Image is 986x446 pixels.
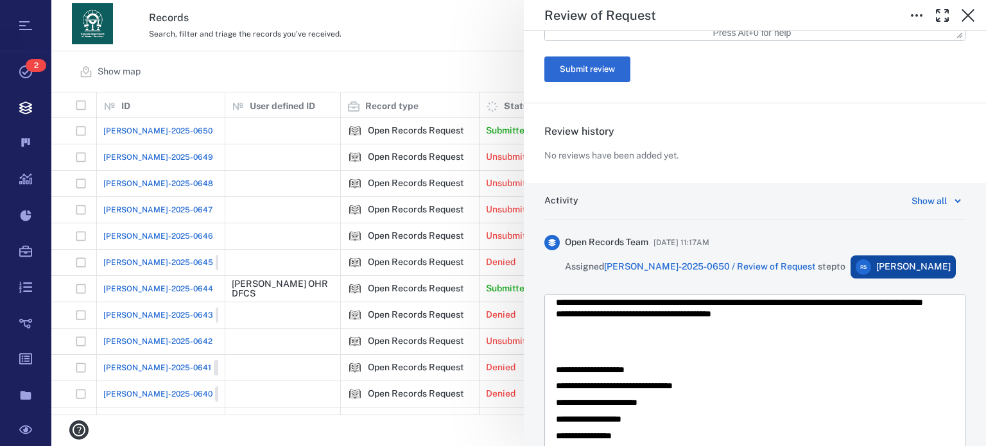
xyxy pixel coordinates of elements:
button: Toggle Fullscreen [930,3,955,28]
h5: Review of Request [544,8,656,24]
div: Press the Up and Down arrow keys to resize the editor. [956,27,963,39]
h6: Review history [544,124,965,139]
span: Open Records Team [565,236,648,249]
span: Assigned step to [565,261,845,273]
h6: Activity [544,194,578,207]
span: [PERSON_NAME] [876,261,951,273]
div: Show all [912,193,947,209]
p: No reviews have been added yet. [544,150,679,162]
span: 2 [26,59,46,72]
button: Close [955,3,981,28]
button: Toggle to Edit Boxes [904,3,930,28]
button: Submit review [544,56,630,82]
a: [PERSON_NAME]-2025-0650 / Review of Request [604,261,816,271]
span: [DATE] 11:17AM [653,235,709,250]
div: R S [856,259,871,275]
div: Press Alt+0 for help [685,28,820,38]
span: Help [29,9,55,21]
